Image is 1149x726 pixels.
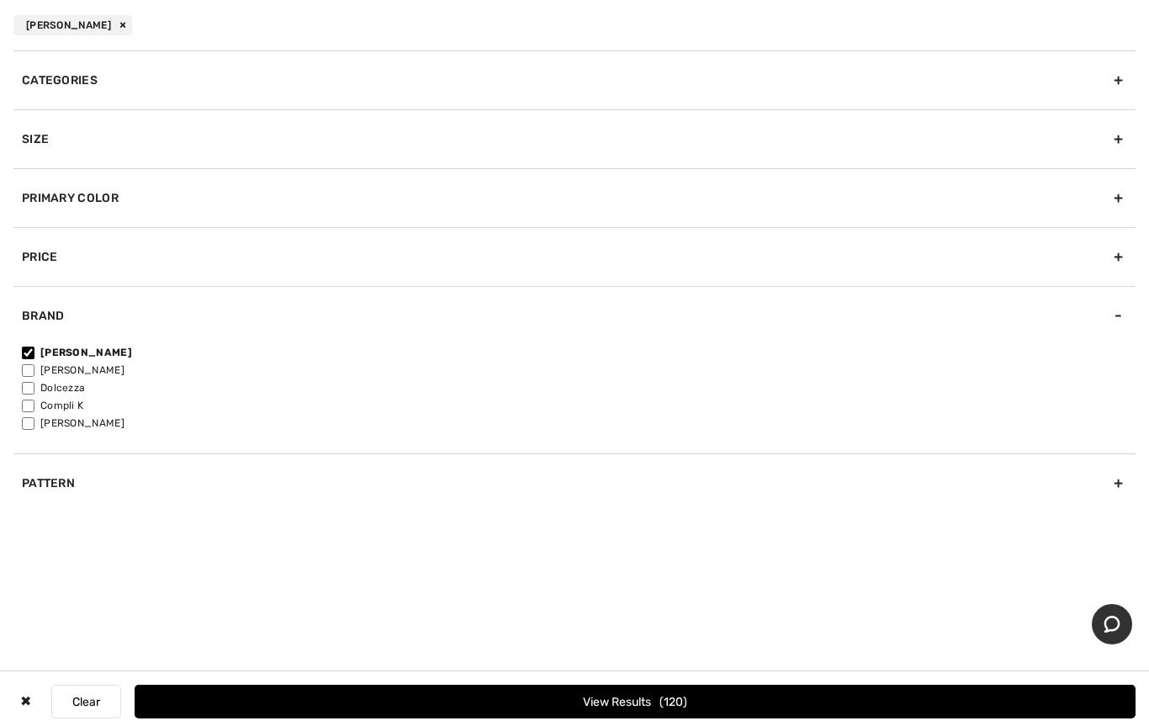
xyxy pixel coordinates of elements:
span: 120 [659,695,687,709]
div: Brand [13,286,1136,345]
label: Compli K [22,398,1136,413]
input: [PERSON_NAME] [22,364,34,377]
button: View Results120 [135,685,1136,718]
div: Primary Color [13,168,1136,227]
label: [PERSON_NAME] [22,345,1136,360]
label: [PERSON_NAME] [22,363,1136,378]
div: Categories [13,50,1136,109]
label: [PERSON_NAME] [22,416,1136,431]
div: ✖ [13,685,38,718]
input: [PERSON_NAME] [22,347,34,359]
div: Size [13,109,1136,168]
iframe: Opens a widget where you can chat to one of our agents [1092,604,1132,646]
button: Clear [51,685,121,718]
div: [PERSON_NAME] [13,15,132,35]
label: Dolcezza [22,380,1136,395]
input: Compli K [22,400,34,412]
input: [PERSON_NAME] [22,417,34,430]
input: Dolcezza [22,382,34,395]
div: Pattern [13,453,1136,512]
div: Price [13,227,1136,286]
